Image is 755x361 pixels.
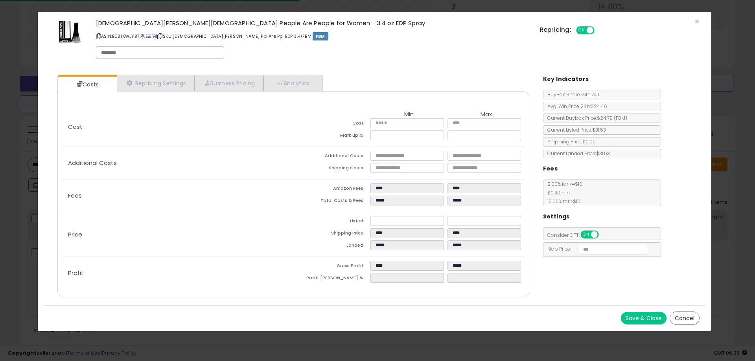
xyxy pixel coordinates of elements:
[581,231,591,238] span: ON
[293,196,370,208] td: Total Costs & Fees
[543,103,607,110] span: Avg. Win Price 24h: $24.46
[293,216,370,228] td: Listed
[96,20,528,26] h3: [DEMOGRAPHIC_DATA][PERSON_NAME][DEMOGRAPHIC_DATA] People Are People for Women - 3.4 oz EDP Spray
[543,189,570,196] span: $0.30 min
[597,115,627,121] span: $24.78
[593,27,606,34] span: OFF
[293,118,370,130] td: Cost
[62,270,293,276] p: Profit
[117,75,195,91] a: Repricing Settings
[370,111,447,118] th: Min
[694,16,700,27] span: ×
[293,151,370,163] td: Additional Costs
[263,75,322,91] a: Analytics
[62,192,293,199] p: Fees
[293,183,370,196] td: Amazon Fees
[543,138,596,145] span: Shipping Price: $0.00
[543,150,610,157] span: Current Landed Price: $31.53
[313,32,328,40] span: FBM
[543,246,648,252] span: Map Price:
[670,312,700,325] button: Cancel
[447,111,525,118] th: Max
[543,126,606,133] span: Current Listed Price: $31.53
[58,20,82,44] img: 41-uhf3eVbL._SL60_.jpg
[543,115,627,121] span: Current Buybox Price:
[614,115,627,121] span: ( FBM )
[293,240,370,253] td: Landed
[62,231,293,238] p: Price
[293,261,370,273] td: Gross Profit
[543,74,589,84] h5: Key Indicators
[96,30,528,42] p: ASIN: B081KWLYBT | SKU: [DEMOGRAPHIC_DATA][PERSON_NAME] Ppl Are Ppl EDP 3.4/FBM
[140,33,145,39] a: BuyBox page
[543,212,570,222] h5: Settings
[293,163,370,175] td: Shipping Costs
[621,312,667,324] button: Save & Close
[293,130,370,143] td: Mark up %
[543,164,558,174] h5: Fees
[543,198,580,205] span: 15.00 % for > $10
[293,273,370,285] td: Profit [PERSON_NAME] %
[195,75,263,91] a: Business Pricing
[577,27,587,34] span: ON
[543,232,609,238] span: Consider CPT:
[58,77,116,92] a: Costs
[62,124,293,130] p: Cost
[540,27,571,33] h5: Repricing:
[152,33,156,39] a: Your listing only
[543,181,582,205] span: 8.00 % for <= $10
[293,228,370,240] td: Shipping Price
[597,231,610,238] span: OFF
[146,33,151,39] a: All offer listings
[62,160,293,166] p: Additional Costs
[543,91,600,98] span: BuyBox Share 24h: 74%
